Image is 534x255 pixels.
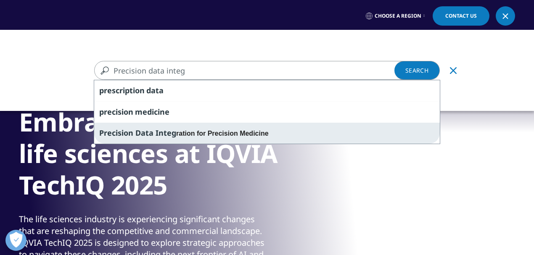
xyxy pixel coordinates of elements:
[94,123,440,144] div: ration for Precision Medicine
[99,85,145,95] span: prescription
[146,85,164,95] span: data
[94,80,440,101] div: prescription data
[394,61,440,80] a: Search
[94,101,440,123] div: precision medicine
[94,80,440,144] div: Search Suggestions
[135,107,169,117] span: medicine
[99,128,176,138] span: Precision Data Integ
[90,29,515,69] nav: Primary
[5,230,26,251] button: Open Preferences
[450,67,457,74] svg: Clear
[99,107,133,117] span: precision
[433,6,489,26] a: Contact Us
[94,123,440,144] div: Precision Data Integration for Precision Medicine
[94,61,415,80] input: Search
[375,13,421,19] span: Choose a Region
[445,13,477,18] span: Contact Us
